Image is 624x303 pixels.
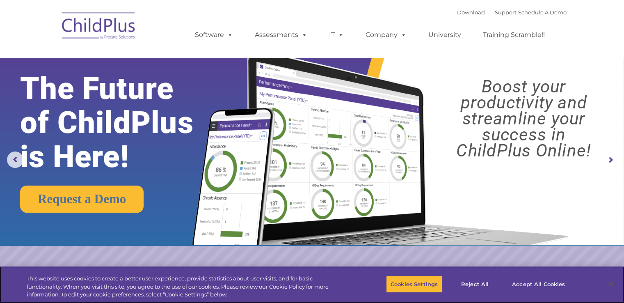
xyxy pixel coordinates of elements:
[420,27,469,43] a: University
[507,275,569,293] button: Accept All Cookies
[431,78,616,158] rs-layer: Boost your productivity and streamline your success in ChildPlus Online!
[58,7,140,48] img: ChildPlus by Procare Solutions
[20,186,144,213] a: Request a Demo
[475,27,553,43] a: Training Scramble!!
[247,27,315,43] a: Assessments
[518,9,567,16] a: Schedule A Demo
[27,275,343,299] div: This website uses cookies to create a better user experience, provide statistics about user visit...
[114,88,149,94] span: Phone number
[386,275,442,293] button: Cookies Settings
[321,27,352,43] a: IT
[457,9,567,16] font: |
[602,275,620,293] button: Close
[495,9,517,16] a: Support
[449,275,501,293] button: Reject All
[114,54,139,60] span: Last name
[457,9,485,16] a: Download
[20,71,219,174] rs-layer: The Future of ChildPlus is Here!
[187,27,241,43] a: Software
[357,27,415,43] a: Company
